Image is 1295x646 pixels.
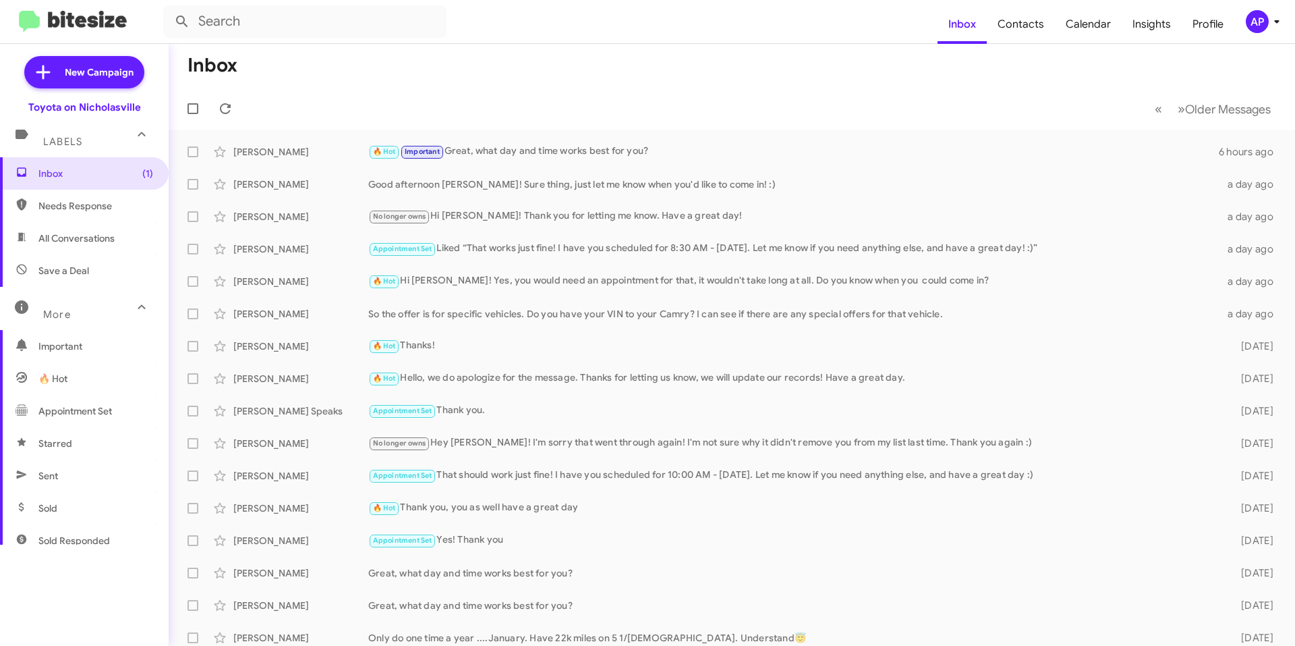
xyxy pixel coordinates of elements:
[1219,242,1284,256] div: a day ago
[38,404,112,418] span: Appointment Set
[368,273,1219,289] div: Hi [PERSON_NAME]! Yes, you would need an appointment for that, it wouldn't take long at all. Do y...
[38,199,153,213] span: Needs Response
[233,242,368,256] div: [PERSON_NAME]
[405,147,440,156] span: Important
[368,178,1219,191] div: Good afternoon [PERSON_NAME]! Sure thing, just let me know when you'd like to come in! :)
[233,178,368,191] div: [PERSON_NAME]
[1219,469,1284,483] div: [DATE]
[233,340,368,353] div: [PERSON_NAME]
[188,55,237,76] h1: Inbox
[233,210,368,223] div: [PERSON_NAME]
[233,307,368,321] div: [PERSON_NAME]
[373,342,396,350] span: 🔥 Hot
[1219,534,1284,547] div: [DATE]
[368,338,1219,354] div: Thanks!
[1219,566,1284,580] div: [DATE]
[368,371,1219,386] div: Hello, we do apologize for the message. Thanks for letting us know, we will update our records! H...
[233,631,368,645] div: [PERSON_NAME]
[38,469,58,483] span: Sent
[1122,5,1182,44] a: Insights
[1185,102,1271,117] span: Older Messages
[38,340,153,353] span: Important
[1219,437,1284,450] div: [DATE]
[233,469,368,483] div: [PERSON_NAME]
[233,275,368,288] div: [PERSON_NAME]
[1219,631,1284,645] div: [DATE]
[1219,404,1284,418] div: [DATE]
[1178,101,1185,117] span: »
[1155,101,1162,117] span: «
[938,5,987,44] a: Inbox
[233,145,368,159] div: [PERSON_NAME]
[233,502,368,515] div: [PERSON_NAME]
[1219,599,1284,612] div: [DATE]
[38,264,89,277] span: Save a Deal
[1219,275,1284,288] div: a day ago
[368,631,1219,645] div: Only do one time a year ....January. Have 22k miles on 5 1/[DEMOGRAPHIC_DATA]. Understand😇
[368,209,1219,224] div: Hi [PERSON_NAME]! Thank you for letting me know. Have a great day!
[1219,307,1284,321] div: a day ago
[1147,95,1279,123] nav: Page navigation example
[368,144,1219,159] div: Great, what day and time works best for you?
[233,404,368,418] div: [PERSON_NAME] Speaks
[38,502,57,515] span: Sold
[233,566,368,580] div: [PERSON_NAME]
[368,241,1219,257] div: Liked “That works just fine! I have you scheduled for 8:30 AM - [DATE]. Let me know if you need a...
[1219,178,1284,191] div: a day ago
[987,5,1055,44] a: Contacts
[38,167,153,180] span: Inbox
[38,372,67,385] span: 🔥 Hot
[1219,372,1284,385] div: [DATE]
[368,403,1219,419] div: Thank you.
[233,534,368,547] div: [PERSON_NAME]
[373,406,432,415] span: Appointment Set
[233,599,368,612] div: [PERSON_NAME]
[1055,5,1122,44] a: Calendar
[233,437,368,450] div: [PERSON_NAME]
[373,439,426,448] span: No longer owns
[1182,5,1234,44] a: Profile
[28,101,141,114] div: Toyota on Nicholasville
[368,599,1219,612] div: Great, what day and time works best for you?
[24,56,144,88] a: New Campaign
[373,277,396,286] span: 🔥 Hot
[38,437,72,450] span: Starred
[163,5,447,38] input: Search
[1219,502,1284,515] div: [DATE]
[142,167,153,180] span: (1)
[1219,145,1284,159] div: 6 hours ago
[1219,340,1284,353] div: [DATE]
[368,533,1219,548] div: Yes! Thank you
[43,308,71,321] span: More
[368,566,1219,580] div: Great, what day and time works best for you?
[1246,10,1269,33] div: AP
[1219,210,1284,223] div: a day ago
[373,504,396,512] span: 🔥 Hot
[65,65,134,79] span: New Campaign
[368,307,1219,321] div: So the offer is for specific vehicles. Do you have your VIN to your Camry? I can see if there are...
[43,136,82,148] span: Labels
[373,471,432,480] span: Appointment Set
[373,212,426,221] span: No longer owns
[1170,95,1279,123] button: Next
[373,244,432,253] span: Appointment Set
[1147,95,1170,123] button: Previous
[368,435,1219,451] div: Hey [PERSON_NAME]! I'm sorry that went through again! I'm not sure why it didn't remove you from ...
[38,534,110,547] span: Sold Responded
[373,536,432,545] span: Appointment Set
[373,147,396,156] span: 🔥 Hot
[373,374,396,383] span: 🔥 Hot
[1234,10,1280,33] button: AP
[368,500,1219,516] div: Thank you, you as well have a great day
[38,232,115,245] span: All Conversations
[233,372,368,385] div: [PERSON_NAME]
[368,468,1219,483] div: That should work just fine! I have you scheduled for 10:00 AM - [DATE]. Let me know if you need a...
